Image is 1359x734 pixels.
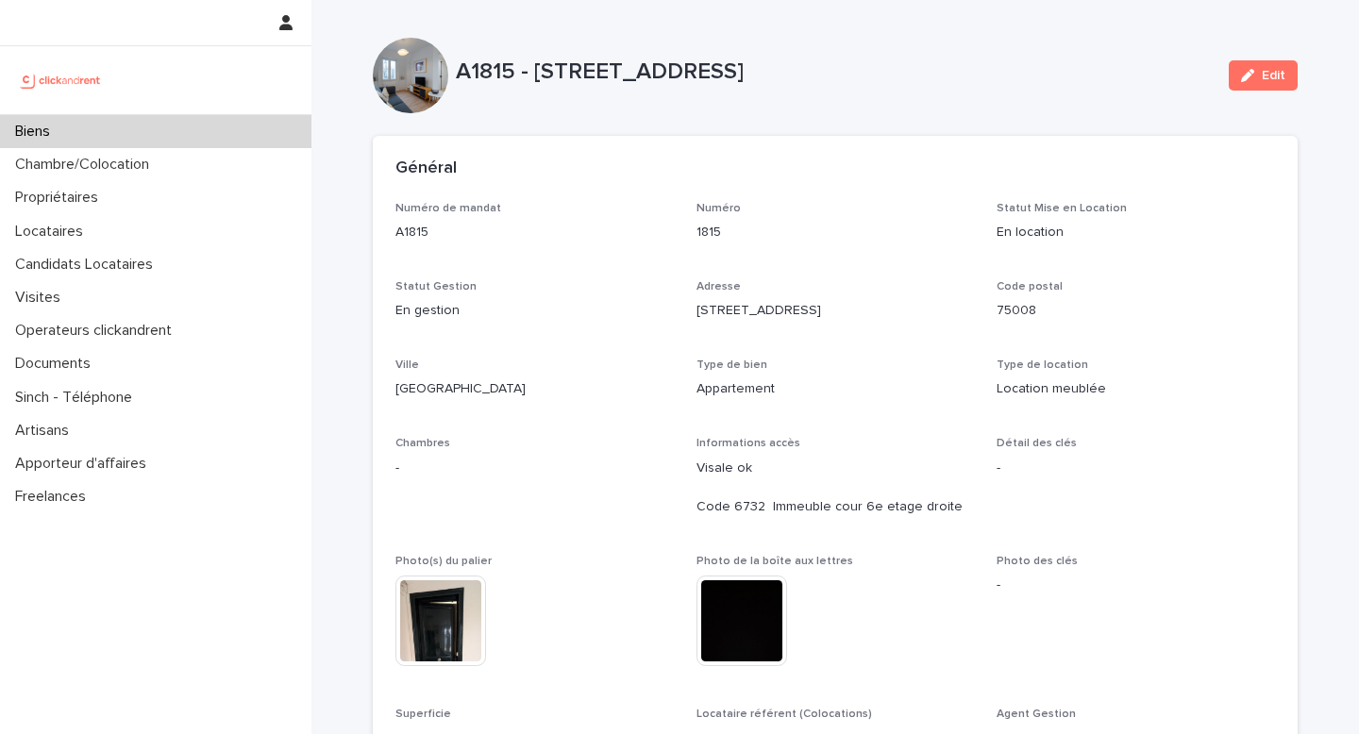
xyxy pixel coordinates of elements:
[395,379,674,399] p: [GEOGRAPHIC_DATA]
[395,359,419,371] span: Ville
[8,289,75,307] p: Visites
[1262,69,1285,82] span: Edit
[696,223,975,242] p: 1815
[395,203,501,214] span: Numéro de mandat
[696,359,767,371] span: Type de bien
[997,709,1076,720] span: Agent Gestion
[8,256,168,274] p: Candidats Locataires
[997,281,1063,292] span: Code postal
[8,355,106,373] p: Documents
[8,156,164,174] p: Chambre/Colocation
[997,301,1275,321] p: 75008
[696,438,800,449] span: Informations accès
[696,379,975,399] p: Appartement
[696,556,853,567] span: Photo de la boîte aux lettres
[395,556,492,567] span: Photo(s) du palier
[8,223,98,241] p: Locataires
[997,379,1275,399] p: Location meublée
[456,58,1214,86] p: A1815 - [STREET_ADDRESS]
[8,455,161,473] p: Apporteur d'affaires
[395,281,477,292] span: Statut Gestion
[997,459,1275,478] p: -
[8,322,187,340] p: Operateurs clickandrent
[997,576,1275,595] p: -
[395,438,450,449] span: Chambres
[997,203,1127,214] span: Statut Mise en Location
[395,301,674,321] p: En gestion
[8,422,84,440] p: Artisans
[395,158,457,179] h2: Général
[696,203,741,214] span: Numéro
[8,123,65,141] p: Biens
[696,459,975,517] p: Visale ok Code 6732 Immeuble cour 6e etage droite
[395,459,674,478] p: -
[8,189,113,207] p: Propriétaires
[1229,60,1298,91] button: Edit
[15,61,107,99] img: UCB0brd3T0yccxBKYDjQ
[696,709,872,720] span: Locataire référent (Colocations)
[8,389,147,407] p: Sinch - Téléphone
[997,223,1275,242] p: En location
[997,556,1078,567] span: Photo des clés
[997,438,1077,449] span: Détail des clés
[696,281,741,292] span: Adresse
[395,709,451,720] span: Superficie
[997,359,1088,371] span: Type de location
[8,488,101,506] p: Freelances
[395,223,674,242] p: A1815
[696,301,975,321] p: [STREET_ADDRESS]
